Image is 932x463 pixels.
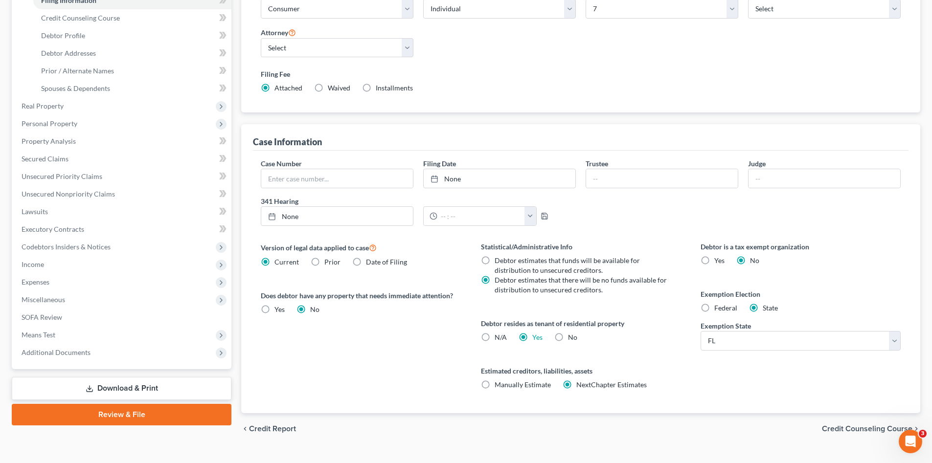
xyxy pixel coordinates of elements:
label: Estimated creditors, liabilities, assets [481,366,681,376]
label: Does debtor have any property that needs immediate attention? [261,290,461,301]
span: Additional Documents [22,348,91,356]
a: Debtor Addresses [33,44,231,62]
a: Debtor Profile [33,27,231,44]
span: Manually Estimate [495,380,551,389]
span: Executory Contracts [22,225,84,233]
span: Means Test [22,331,55,339]
label: Filing Date [423,158,456,169]
a: Yes [532,333,543,341]
input: -- [586,169,738,188]
label: Attorney [261,26,296,38]
a: Property Analysis [14,132,231,150]
a: None [424,169,575,188]
label: Filing Fee [261,69,901,79]
input: Enter case number... [261,169,413,188]
span: Unsecured Priority Claims [22,172,102,180]
label: Judge [748,158,766,169]
a: None [261,207,413,225]
span: Lawsuits [22,207,48,216]
span: No [568,333,577,341]
span: N/A [495,333,507,341]
i: chevron_right [912,425,920,433]
a: Spouses & Dependents [33,80,231,97]
a: Review & File [12,404,231,425]
span: Unsecured Nonpriority Claims [22,190,115,198]
button: Credit Counseling Course chevron_right [822,425,920,433]
span: Debtor estimates that funds will be available for distribution to unsecured creditors. [495,256,640,274]
span: Credit Counseling Course [41,14,120,22]
a: SOFA Review [14,309,231,326]
label: Version of legal data applied to case [261,242,461,253]
span: Spouses & Dependents [41,84,110,92]
label: Exemption Election [701,289,901,299]
a: Lawsuits [14,203,231,220]
input: -- [749,169,900,188]
span: Current [274,258,299,266]
i: chevron_left [241,425,249,433]
span: No [750,256,759,265]
span: Installments [376,84,413,92]
label: Trustee [586,158,608,169]
a: Unsecured Priority Claims [14,168,231,185]
div: Case Information [253,136,322,148]
span: Attached [274,84,302,92]
span: Prior [324,258,341,266]
span: Prior / Alternate Names [41,66,114,75]
span: Waived [328,84,350,92]
span: Codebtors Insiders & Notices [22,243,111,251]
a: Unsecured Nonpriority Claims [14,185,231,203]
a: Executory Contracts [14,220,231,238]
label: 341 Hearing [256,196,581,206]
a: Secured Claims [14,150,231,168]
span: Income [22,260,44,268]
span: Credit Report [249,425,296,433]
span: Real Property [22,102,64,110]
a: Credit Counseling Course [33,9,231,27]
a: Prior / Alternate Names [33,62,231,80]
span: Debtor estimates that there will be no funds available for distribution to unsecured creditors. [495,276,667,294]
label: Statistical/Administrative Info [481,242,681,252]
span: NextChapter Estimates [576,380,647,389]
span: No [310,305,319,313]
span: SOFA Review [22,313,62,321]
span: 3 [919,430,927,438]
a: Download & Print [12,377,231,400]
span: Yes [274,305,285,313]
span: Expenses [22,278,49,286]
label: Case Number [261,158,302,169]
span: Yes [714,256,725,265]
span: Debtor Profile [41,31,85,40]
span: Personal Property [22,119,77,128]
span: Secured Claims [22,154,68,163]
span: Miscellaneous [22,295,65,304]
span: Debtor Addresses [41,49,96,57]
input: -- : -- [437,207,525,225]
span: Date of Filing [366,258,407,266]
span: Property Analysis [22,137,76,145]
iframe: Intercom live chat [899,430,922,453]
label: Exemption State [701,321,751,331]
span: State [763,304,778,312]
label: Debtor resides as tenant of residential property [481,318,681,329]
span: Federal [714,304,737,312]
button: chevron_left Credit Report [241,425,296,433]
span: Credit Counseling Course [822,425,912,433]
label: Debtor is a tax exempt organization [701,242,901,252]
